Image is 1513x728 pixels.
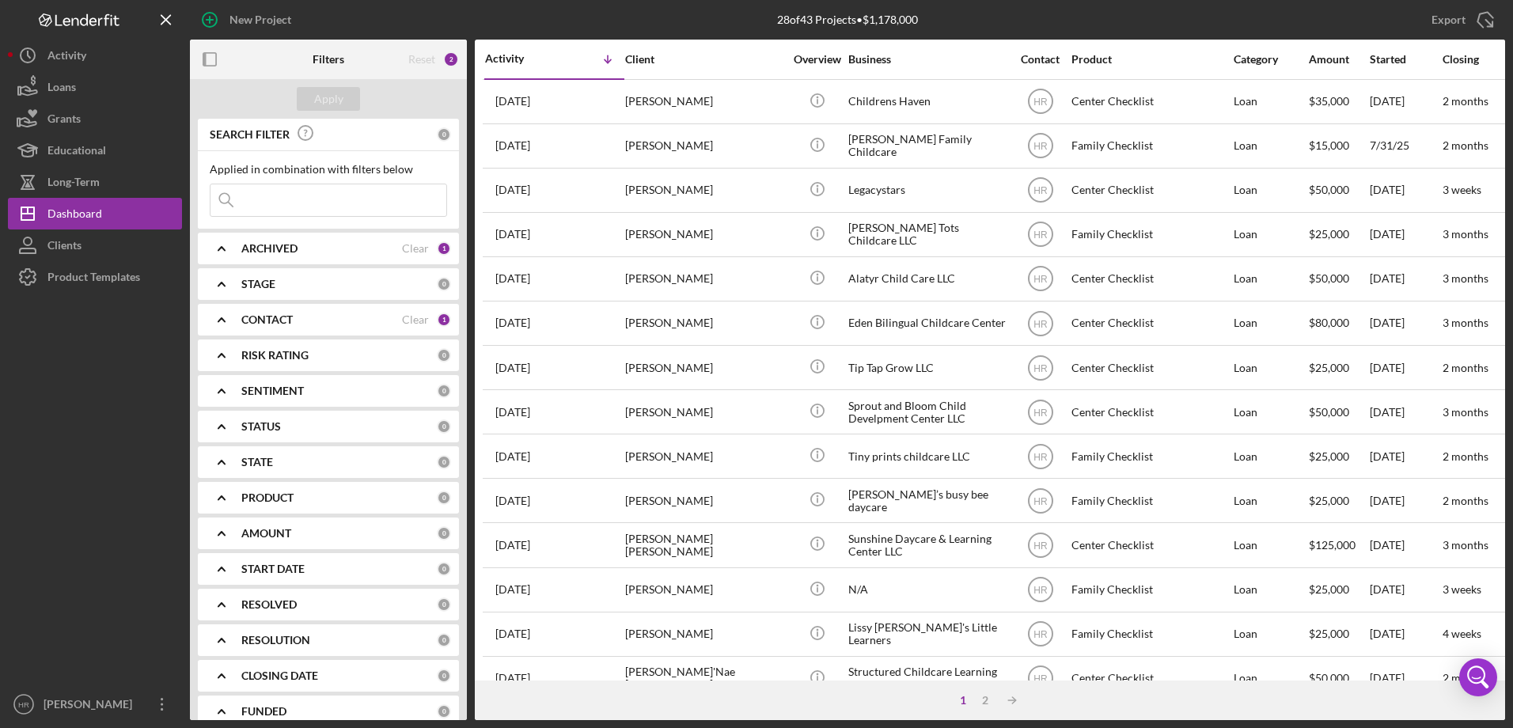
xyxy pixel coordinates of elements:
time: 2025-08-16 18:53 [495,95,530,108]
div: Loan [1234,524,1307,566]
div: Activity [47,40,86,75]
div: [DATE] [1370,658,1441,700]
time: 3 months [1443,316,1488,329]
b: RESOLUTION [241,634,310,646]
div: 0 [437,419,451,434]
text: HR [1033,229,1048,241]
div: Loan [1234,569,1307,611]
div: Overview [787,53,847,66]
text: HR [1033,185,1048,196]
time: 3 months [1443,405,1488,419]
div: [PERSON_NAME] [625,169,783,211]
div: Loan [1234,81,1307,123]
div: Loan [1234,302,1307,344]
div: 0 [437,491,451,505]
a: Activity [8,40,182,71]
div: [DATE] [1370,258,1441,300]
div: Center Checklist [1071,347,1230,389]
div: Long-Term [47,166,100,202]
b: ARCHIVED [241,242,298,255]
div: [PERSON_NAME] [625,480,783,521]
div: [PERSON_NAME] [625,81,783,123]
div: 0 [437,277,451,291]
time: 4 weeks [1443,627,1481,640]
div: Tip Tap Grow LLC [848,347,1007,389]
div: Family Checklist [1071,569,1230,611]
div: Product Templates [47,261,140,297]
div: [DATE] [1370,524,1441,566]
div: $50,000 [1309,258,1368,300]
div: $50,000 [1309,169,1368,211]
button: Loans [8,71,182,103]
button: Clients [8,229,182,261]
time: 3 months [1443,227,1488,241]
b: CONTACT [241,313,293,326]
div: [PERSON_NAME]’s busy bee daycare [848,480,1007,521]
b: STAGE [241,278,275,290]
div: [PERSON_NAME] [625,569,783,611]
div: [PERSON_NAME] [PERSON_NAME] [625,524,783,566]
div: Center Checklist [1071,302,1230,344]
button: Apply [297,87,360,111]
div: [DATE] [1370,214,1441,256]
b: AMOUNT [241,527,291,540]
div: Loan [1234,613,1307,655]
div: [PERSON_NAME] [40,688,142,724]
div: Apply [314,87,343,111]
div: Amount [1309,53,1368,66]
div: Loan [1234,391,1307,433]
div: Dashboard [47,198,102,233]
time: 2025-08-10 04:43 [495,495,530,507]
div: [PERSON_NAME] [625,347,783,389]
b: SEARCH FILTER [210,128,290,141]
div: $25,000 [1309,347,1368,389]
div: Tiny prints childcare LLC [848,435,1007,477]
div: [PERSON_NAME] [625,391,783,433]
div: [DATE] [1370,81,1441,123]
div: Childrens Haven [848,81,1007,123]
div: Grants [47,103,81,138]
div: Loan [1234,480,1307,521]
time: 2025-08-06 03:33 [495,628,530,640]
div: [PERSON_NAME] [625,125,783,167]
text: HR [1033,407,1048,418]
button: HR[PERSON_NAME] [8,688,182,720]
time: 2025-08-08 15:42 [495,539,530,552]
div: Eden Bilingual Childcare Center [848,302,1007,344]
div: Open Intercom Messenger [1459,658,1497,696]
div: Family Checklist [1071,613,1230,655]
div: Started [1370,53,1441,66]
div: 28 of 43 Projects • $1,178,000 [777,13,918,26]
b: START DATE [241,563,305,575]
time: 3 weeks [1443,582,1481,596]
div: Export [1431,4,1466,36]
text: HR [1033,629,1048,640]
div: $50,000 [1309,391,1368,433]
time: 2 months [1443,94,1488,108]
text: HR [1033,362,1048,373]
button: Long-Term [8,166,182,198]
div: [DATE] [1370,613,1441,655]
div: Alatyr Child Care LLC [848,258,1007,300]
div: Sunshine Daycare & Learning Center LLC [848,524,1007,566]
a: Grants [8,103,182,135]
div: Loan [1234,435,1307,477]
div: Loans [47,71,76,107]
div: [DATE] [1370,347,1441,389]
div: 0 [437,597,451,612]
text: HR [18,700,29,709]
div: 1 [437,313,451,327]
div: Loan [1234,258,1307,300]
div: 2 [443,51,459,67]
div: [PERSON_NAME] [625,613,783,655]
div: Client [625,53,783,66]
div: [DATE] [1370,569,1441,611]
div: 0 [437,633,451,647]
div: 0 [437,526,451,540]
div: Family Checklist [1071,214,1230,256]
div: [PERSON_NAME] Tots Childcare LLC [848,214,1007,256]
div: 0 [437,562,451,576]
time: 2025-08-12 21:24 [495,362,530,374]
